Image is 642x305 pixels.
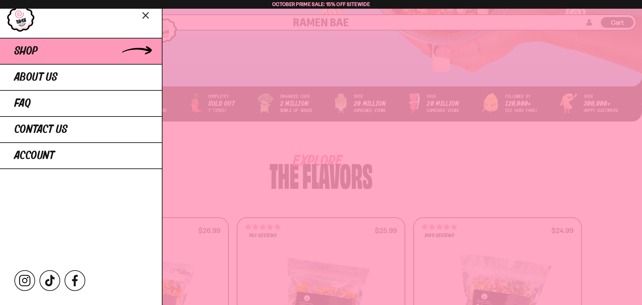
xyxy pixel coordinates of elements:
button: Close menu [140,9,152,21]
span: Shop [14,45,38,57]
span: Contact Us [14,124,68,136]
span: October Prime Sale: 15% off Sitewide [272,1,370,7]
span: Account [14,150,55,162]
span: FAQ [14,97,31,109]
span: About Us [14,71,58,83]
